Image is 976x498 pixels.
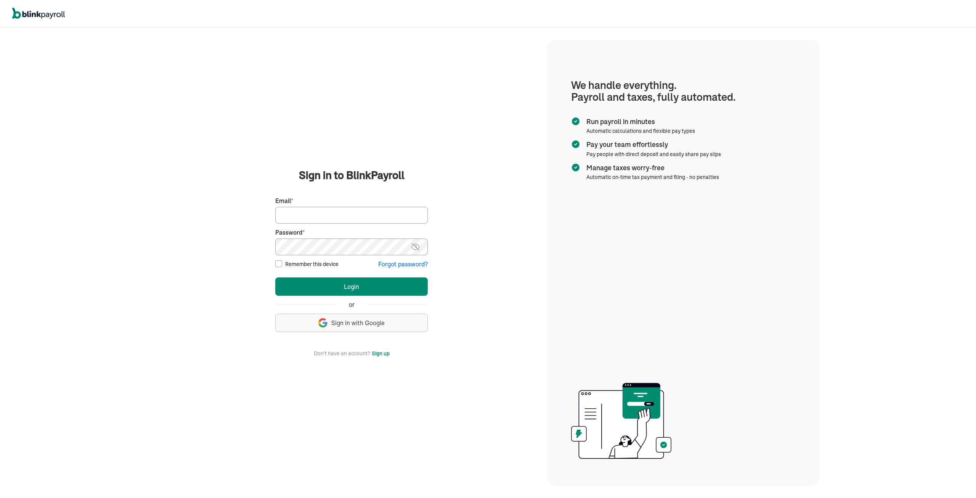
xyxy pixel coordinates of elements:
[372,349,390,358] button: Sign up
[571,140,580,149] img: checkmark
[586,140,718,150] span: Pay your team effortlessly
[586,117,692,127] span: Run payroll in minutes
[586,127,695,134] span: Automatic calculations and flexible pay types
[411,242,420,251] img: eye
[285,260,339,268] label: Remember this device
[275,197,428,205] label: Email
[12,8,65,19] img: logo
[299,168,405,183] span: Sign in to BlinkPayroll
[586,163,716,173] span: Manage taxes worry-free
[571,79,795,103] h1: We handle everything. Payroll and taxes, fully automated.
[275,277,428,296] button: Login
[571,163,580,172] img: checkmark
[571,380,671,461] img: illustration
[571,117,580,126] img: checkmark
[318,318,327,327] img: google
[378,260,428,269] button: Forgot password?
[586,151,721,158] span: Pay people with direct deposit and easily share pay slips
[275,314,428,332] button: Sign in with Google
[314,349,370,358] span: Don't have an account?
[586,174,719,181] span: Automatic on-time tax payment and filing - no penalties
[275,207,428,224] input: Your email address
[331,319,385,327] span: Sign in with Google
[349,300,355,309] span: or
[275,228,428,237] label: Password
